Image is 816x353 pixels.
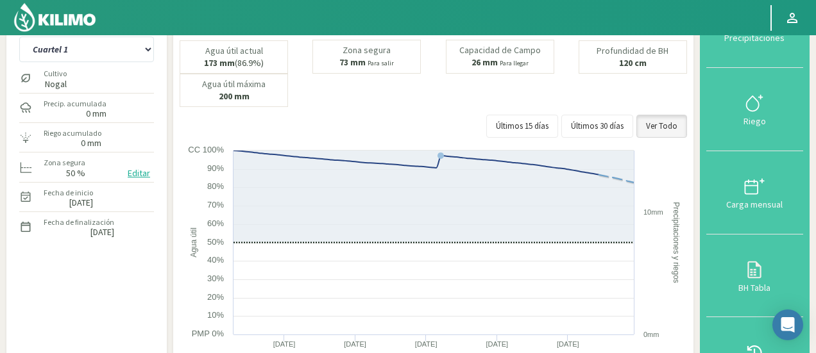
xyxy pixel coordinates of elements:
text: Agua útil [189,227,198,258]
div: Precipitaciones [710,33,799,42]
button: Editar [124,166,154,181]
label: Fecha de finalización [44,217,114,228]
text: 60% [207,218,224,228]
div: Riego [710,117,799,126]
div: Open Intercom Messenger [772,309,803,340]
text: PMP 0% [192,329,225,338]
text: [DATE] [486,340,508,348]
text: 10mm [643,208,663,216]
text: 20% [207,292,224,302]
text: 50% [207,237,224,247]
text: 0mm [643,331,659,338]
button: BH Tabla [706,234,803,318]
text: 30% [207,274,224,283]
label: 0 mm [81,139,101,147]
label: Nogal [44,80,67,88]
text: [DATE] [273,340,296,348]
div: Carga mensual [710,200,799,209]
p: Capacidad de Campo [459,45,541,55]
p: Agua útil actual [205,46,263,56]
label: Fecha de inicio [44,187,93,199]
label: 50 % [66,169,85,177]
text: 80% [207,181,224,191]
text: 40% [207,255,224,265]
p: Profundidad de BH [597,46,668,56]
label: [DATE] [90,228,114,236]
b: 120 cm [619,57,647,69]
b: 26 mm [472,56,498,68]
text: CC 100% [188,145,224,154]
small: Para llegar [500,59,529,67]
text: 10% [207,310,224,320]
button: Riego [706,68,803,151]
b: 73 mm [339,56,366,68]
text: Precipitaciones y riegos [672,202,681,283]
text: [DATE] [344,340,366,348]
b: 173 mm [204,57,235,69]
button: Últimos 15 días [486,115,558,138]
small: Para salir [368,59,394,67]
label: [DATE] [69,199,93,207]
label: Precip. acumulada [44,98,106,110]
p: Agua útil máxima [202,79,266,89]
b: 200 mm [219,90,250,102]
label: Riego acumulado [44,127,101,139]
text: [DATE] [415,340,438,348]
button: Carga mensual [706,151,803,234]
img: Kilimo [13,2,97,33]
label: 0 mm [86,110,106,118]
text: 70% [207,200,224,209]
p: Zona segura [343,45,391,55]
button: Últimos 30 días [561,115,633,138]
label: Zona segura [44,157,85,168]
text: 90% [207,163,224,173]
label: Cultivo [44,68,67,79]
div: BH Tabla [710,283,799,292]
text: [DATE] [557,340,579,348]
p: (86.9%) [204,58,264,68]
button: Ver Todo [636,115,687,138]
